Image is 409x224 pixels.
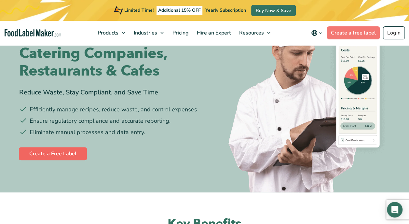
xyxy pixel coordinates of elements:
span: Additional 15% OFF [157,6,202,15]
li: Eliminate manual processes and data entry. [19,128,200,137]
a: Industries [130,21,167,45]
a: Hire an Expert [193,21,234,45]
div: Reduce Waste, Stay Compliant, and Save Time [19,88,200,97]
span: Resources [237,29,265,36]
h1: Recipe and Menu Management for Catering Companies, Restaurants & Cafes [19,9,200,80]
span: Hire an Expert [195,29,232,36]
a: Products [94,21,128,45]
span: Products [96,29,119,36]
a: Buy Now & Save [251,5,296,16]
a: Create a free label [327,26,380,39]
span: Industries [132,29,158,36]
span: Yearly Subscription [205,7,246,13]
a: Resources [235,21,274,45]
li: Ensure regulatory compliance and accurate reporting. [19,117,200,125]
a: Pricing [169,21,191,45]
li: Efficiently manage recipes, reduce waste, and control expenses. [19,105,200,114]
a: Create a Free Label [19,147,87,160]
span: Limited Time! [124,7,154,13]
span: Pricing [170,29,189,36]
div: Open Intercom Messenger [387,202,402,217]
a: Login [383,26,405,39]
